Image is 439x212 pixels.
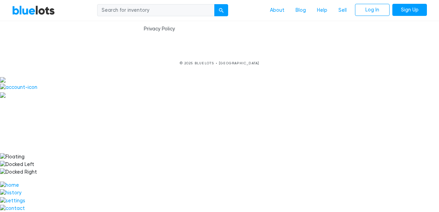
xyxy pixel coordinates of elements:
[12,5,55,15] a: BlueLots
[144,26,175,32] a: Privacy Policy
[264,4,290,17] a: About
[290,4,311,17] a: Blog
[333,4,352,17] a: Sell
[108,16,119,21] a: Help
[392,4,427,16] a: Sign Up
[97,4,215,17] input: Search for inventory
[214,16,251,21] a: Sell on BlueLots
[12,61,427,66] p: © 2025 BLUELOTS • [GEOGRAPHIC_DATA]
[311,4,333,17] a: Help
[144,16,204,21] a: Seller Terms & Conditions
[355,4,390,16] a: Log In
